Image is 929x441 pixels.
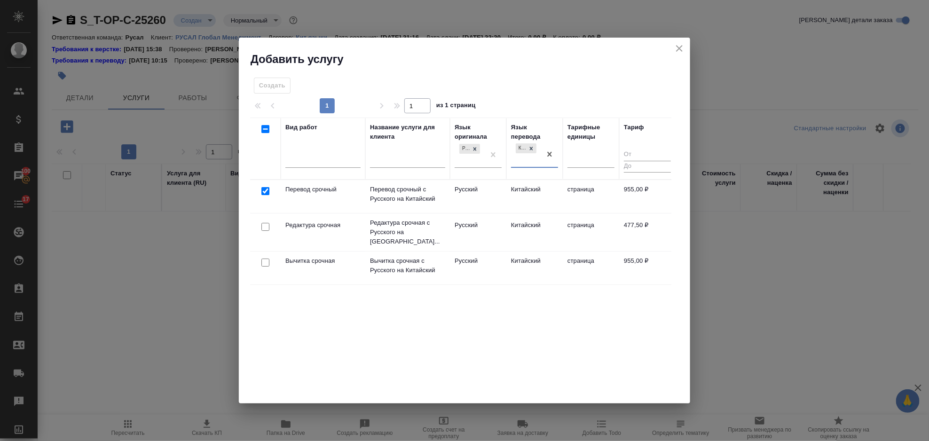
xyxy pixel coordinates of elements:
[624,123,644,132] div: Тариф
[506,216,563,249] td: Китайский
[450,180,506,213] td: Русский
[619,252,676,284] td: 955,00 ₽
[285,256,361,266] p: Вычитка срочная
[285,185,361,194] p: Перевод срочный
[515,142,537,154] div: Китайский
[624,161,671,173] input: До
[672,41,686,55] button: close
[511,123,558,142] div: Язык перевода
[563,180,619,213] td: страница
[370,123,445,142] div: Название услуги для клиента
[459,144,470,154] div: Русский
[370,185,445,204] p: Перевод срочный с Русского на Китайский
[458,143,481,155] div: Русский
[450,252,506,284] td: Русский
[370,256,445,275] p: Вычитка срочная с Русского на Китайский
[251,52,690,67] h2: Добавить услугу
[516,143,526,153] div: Китайский
[455,123,502,142] div: Язык оригинала
[563,216,619,249] td: страница
[624,149,671,161] input: От
[285,123,317,132] div: Вид работ
[619,180,676,213] td: 955,00 ₽
[285,220,361,230] p: Редактура срочная
[619,216,676,249] td: 477,50 ₽
[450,216,506,249] td: Русский
[370,218,445,246] p: Редактура срочная с Русского на [GEOGRAPHIC_DATA]...
[506,252,563,284] td: Китайский
[506,180,563,213] td: Китайский
[567,123,614,142] div: Тарифные единицы
[436,100,476,113] span: из 1 страниц
[563,252,619,284] td: страница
